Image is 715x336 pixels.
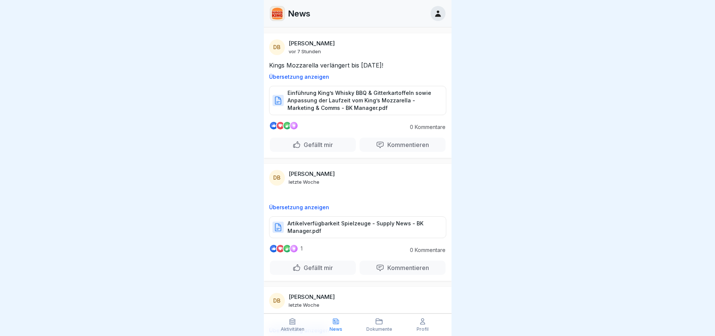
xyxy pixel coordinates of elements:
[269,100,446,108] a: Einführung King’s Whisky BBQ & Gitterkartoffeln sowie Anpassung der Laufzeit vom King’s Mozzarell...
[289,40,335,47] p: [PERSON_NAME]
[417,327,429,332] p: Profil
[269,39,285,55] div: DB
[384,141,429,148] p: Kommentieren
[404,247,446,253] p: 0 Kommentare
[289,302,319,308] p: letzte Woche
[384,264,429,271] p: Kommentieren
[404,124,446,130] p: 0 Kommentare
[288,220,438,235] p: Artikelverfügbarkeit Spielzeuge - Supply News - BK Manager.pdf
[301,141,333,148] p: Gefällt mir
[289,171,335,177] p: [PERSON_NAME]
[269,227,446,234] a: Artikelverfügbarkeit Spielzeuge - Supply News - BK Manager.pdf
[288,89,438,112] p: Einführung King’s Whisky BBQ & Gitterkartoffeln sowie Anpassung der Laufzeit vom King’s Mozzarell...
[269,170,285,186] div: DB
[269,204,446,210] p: Übersetzung anzeigen
[289,179,319,185] p: letzte Woche
[288,9,310,18] p: News
[366,327,392,332] p: Dokumente
[269,293,285,309] div: DB
[330,327,342,332] p: News
[301,264,333,271] p: Gefällt mir
[269,74,446,80] p: Übersetzung anzeigen
[289,294,335,300] p: [PERSON_NAME]
[281,327,304,332] p: Aktivitäten
[289,48,321,54] p: vor 7 Stunden
[269,61,446,69] p: Kings Mozzarella verlängert bis [DATE]!
[270,6,284,21] img: w2f18lwxr3adf3talrpwf6id.png
[301,246,303,252] p: 1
